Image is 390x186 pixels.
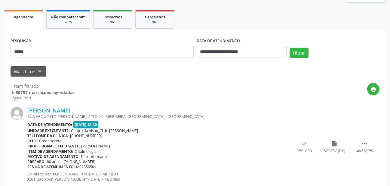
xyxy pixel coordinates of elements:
[27,172,289,182] p: Solicitado por [PERSON_NAME] em [DATE] - há 7 dias Atualizado por [PERSON_NAME] em [DATE] - há 2 ...
[140,20,170,24] div: 2025
[197,36,240,46] label: DATA DE ATENDIMENTO
[73,121,99,128] span: [DATE] 13:30
[27,143,80,149] b: Profissional executante:
[27,107,70,114] a: [PERSON_NAME]
[27,154,80,159] b: Motivo de agendamento:
[81,143,110,149] span: [PERSON_NAME]
[27,138,38,143] b: Rede:
[51,14,86,20] span: Não compareceram
[75,149,97,154] span: Oftalmologia
[103,14,122,20] span: Resolvidos
[16,90,75,95] strong: 36737 marcações agendadas
[331,140,338,147] i: insert_drive_file
[27,122,72,127] b: Data de atendimento:
[39,138,61,143] span: Credenciada
[290,48,309,58] button: Filtrar
[370,86,377,93] i: print
[11,107,23,120] img: img
[296,149,312,153] div: Resolvido
[361,140,368,147] i: 
[27,114,289,119] div: RUA ARQUITETO [PERSON_NAME], APTO.04, IMBIRIBEIRA, [GEOGRAPHIC_DATA] - [GEOGRAPHIC_DATA]
[324,149,345,153] div: Exportar (PDF)
[11,89,75,96] div: de
[27,128,70,133] b: Unidade executante:
[51,20,86,24] div: 2025
[145,14,165,20] span: Cancelados
[356,149,373,153] div: Mais ações
[11,83,75,89] div: 1 item filtrado
[70,133,102,138] span: [PHONE_NUMBER]
[27,164,75,169] b: Senha de atendimento:
[71,128,138,133] span: Centro da Visao_Cl de [PERSON_NAME]
[27,133,69,138] b: Telefone da clínica:
[76,164,96,169] span: M02856501
[81,154,107,159] span: Não informado
[27,159,46,164] b: Preparo:
[11,36,31,46] label: PESQUISAR
[36,68,43,75] i: keyboard_arrow_down
[301,140,308,147] i: check
[98,20,128,24] div: 2025
[367,83,379,95] button: print
[47,159,96,164] span: 80 anos - [PHONE_NUMBER]
[14,14,34,20] span: Agendados
[27,149,73,154] b: Item de agendamento:
[11,66,46,77] button: Mais filtroskeyboard_arrow_down
[11,96,75,101] div: Página 1 de 1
